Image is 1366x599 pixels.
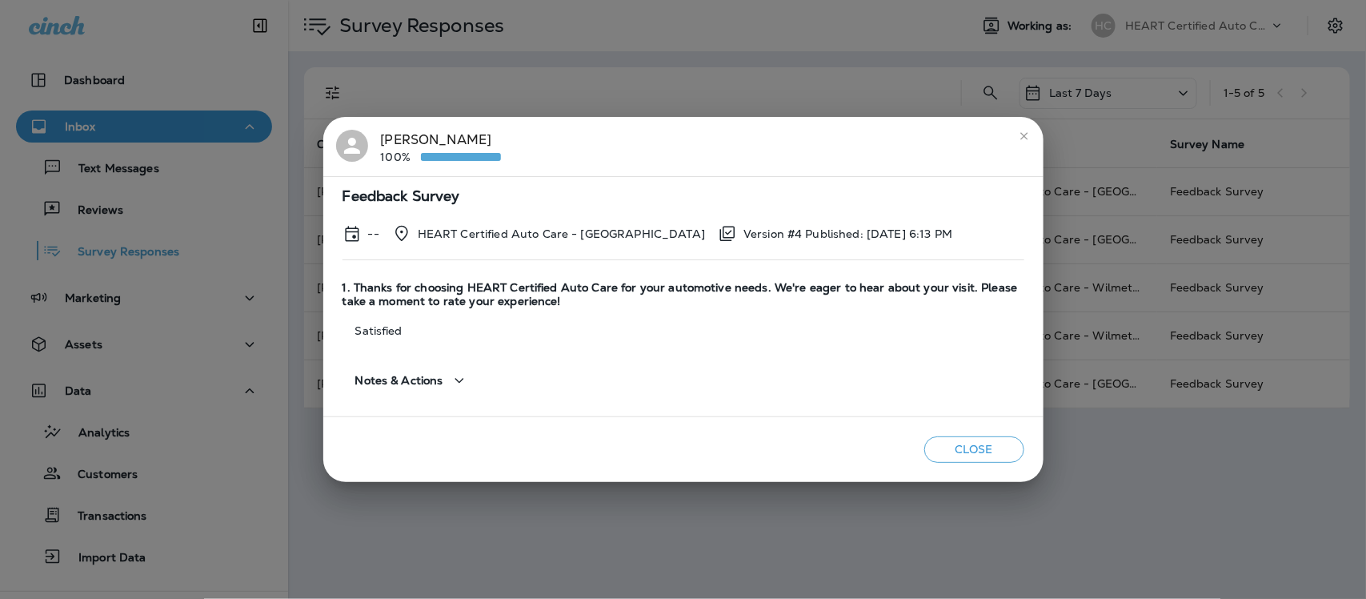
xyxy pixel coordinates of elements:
p: Version #4 Published: [DATE] 6:13 PM [743,227,952,240]
span: Notes & Actions [355,374,443,388]
div: [PERSON_NAME] [381,130,501,163]
button: Notes & Actions [343,358,482,404]
button: Close [924,436,1024,463]
span: 1. Thanks for choosing HEART Certified Auto Care for your automotive needs. We're eager to hear a... [343,281,1024,308]
button: close [1011,123,1037,149]
p: -- [368,227,379,240]
p: Satisfied [343,324,1024,337]
p: 100% [381,151,421,163]
p: HEART Certified Auto Care - [GEOGRAPHIC_DATA] [418,227,705,240]
span: Feedback Survey [343,190,1024,203]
